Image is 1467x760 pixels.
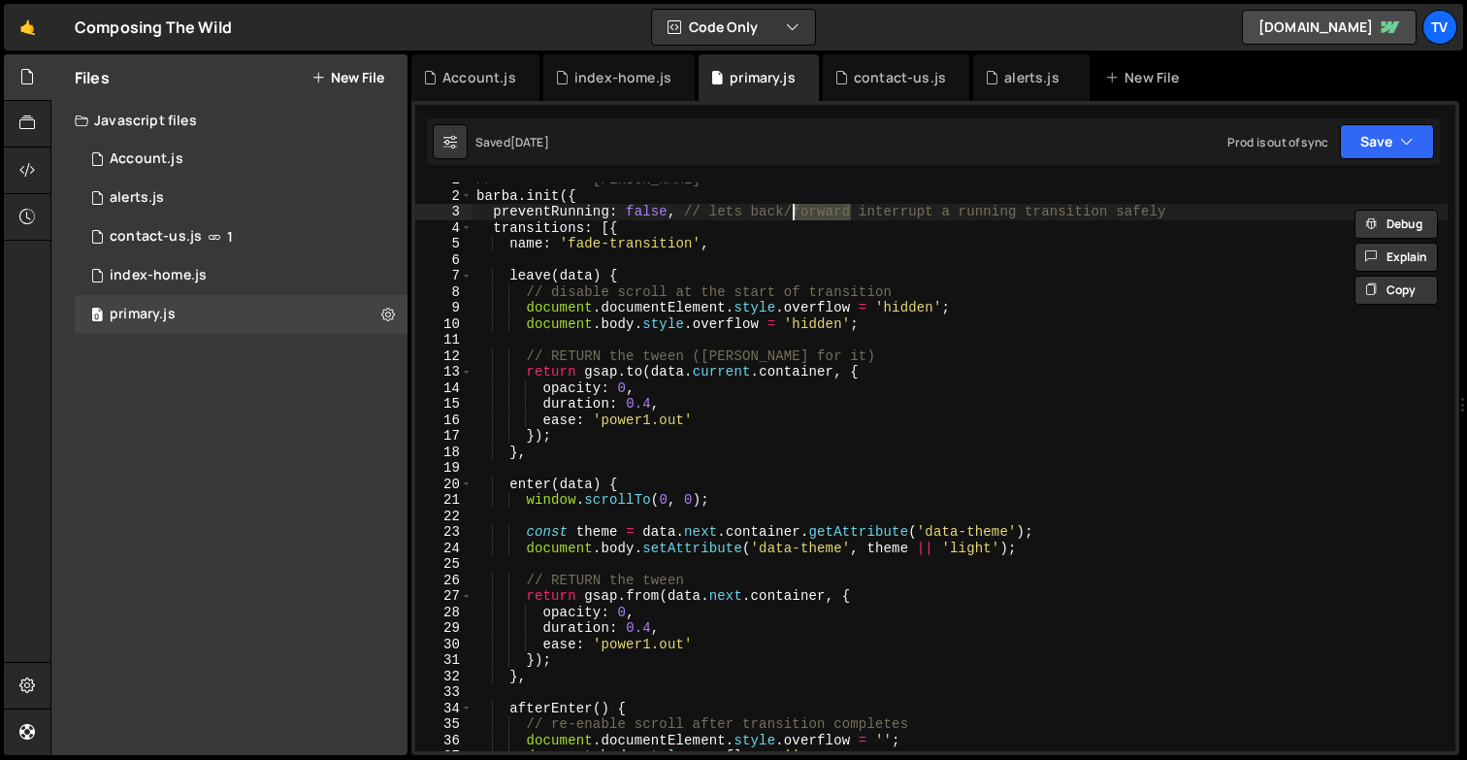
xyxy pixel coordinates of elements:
[1354,243,1438,272] button: Explain
[415,620,473,637] div: 29
[415,460,473,477] div: 19
[415,541,473,557] div: 24
[110,150,183,168] div: Account.js
[415,284,473,301] div: 8
[415,300,473,316] div: 9
[415,204,473,220] div: 3
[415,220,473,237] div: 4
[415,509,473,525] div: 22
[415,588,473,605] div: 27
[75,295,407,334] div: 15558/41212.js
[110,228,202,246] div: contact-us.js
[75,16,232,39] div: Composing The Wild
[1354,276,1438,305] button: Copy
[415,637,473,653] div: 30
[415,188,473,205] div: 2
[227,229,233,245] span: 1
[75,67,110,88] h2: Files
[1004,68,1059,87] div: alerts.js
[1242,10,1417,45] a: [DOMAIN_NAME]
[110,267,207,284] div: index-home.js
[75,256,407,295] div: 15558/41188.js
[415,477,473,493] div: 20
[415,701,473,717] div: 34
[4,4,51,50] a: 🤙
[415,236,473,252] div: 5
[1354,210,1438,239] button: Debug
[311,70,384,85] button: New File
[415,684,473,701] div: 33
[415,573,473,589] div: 26
[51,101,407,140] div: Javascript files
[415,556,473,573] div: 25
[415,716,473,733] div: 35
[415,428,473,445] div: 17
[1340,124,1434,159] button: Save
[75,179,407,217] div: 15558/45627.js
[415,652,473,669] div: 31
[110,306,176,323] div: primary.js
[415,733,473,749] div: 36
[475,134,549,150] div: Saved
[854,68,946,87] div: contact-us.js
[75,140,407,179] div: 15558/46990.js
[415,413,473,429] div: 16
[415,524,473,541] div: 23
[415,492,473,509] div: 21
[415,316,473,333] div: 10
[75,217,407,256] div: 15558/41560.js
[652,10,815,45] button: Code Only
[442,68,516,87] div: Account.js
[415,268,473,284] div: 7
[415,445,473,461] div: 18
[415,364,473,380] div: 13
[415,396,473,413] div: 15
[91,309,103,324] span: 0
[1105,68,1187,87] div: New File
[415,252,473,269] div: 6
[415,380,473,397] div: 14
[415,348,473,365] div: 12
[110,189,164,207] div: alerts.js
[510,134,549,150] div: [DATE]
[730,68,796,87] div: primary.js
[1227,134,1328,150] div: Prod is out of sync
[574,68,671,87] div: index-home.js
[415,669,473,685] div: 32
[415,332,473,348] div: 11
[415,605,473,621] div: 28
[1422,10,1457,45] a: TV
